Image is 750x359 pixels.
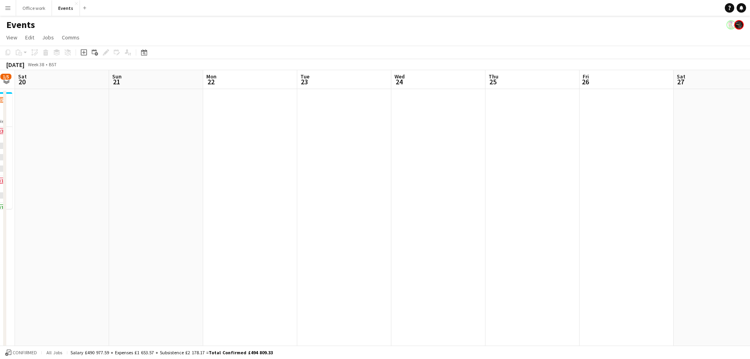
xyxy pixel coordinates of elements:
button: Office work [16,0,52,16]
button: Confirmed [4,348,38,357]
span: Wed [394,73,405,80]
app-user-avatar: Blue Hat [734,20,744,30]
span: 22 [205,77,217,86]
span: 1/5 [0,74,11,80]
span: Confirmed [13,350,37,355]
span: Thu [489,73,498,80]
span: Sun [112,73,122,80]
span: All jobs [45,350,64,355]
span: Fri [583,73,589,80]
app-user-avatar: Event Team [726,20,736,30]
span: Tue [300,73,309,80]
span: Total Confirmed £494 809.33 [209,350,273,355]
span: Jobs [42,34,54,41]
button: Events [52,0,80,16]
span: 21 [111,77,122,86]
span: 20 [17,77,27,86]
span: View [6,34,17,41]
div: 1 Job [1,80,11,86]
span: Sat [677,73,685,80]
span: Comms [62,34,80,41]
a: Comms [59,32,83,43]
span: 24 [393,77,405,86]
span: 26 [581,77,589,86]
a: View [3,32,20,43]
span: Mon [206,73,217,80]
span: 23 [299,77,309,86]
div: Salary £490 977.59 + Expenses £1 653.57 + Subsistence £2 178.17 = [70,350,273,355]
div: [DATE] [6,61,24,69]
h1: Events [6,19,35,31]
a: Jobs [39,32,57,43]
span: 25 [487,77,498,86]
span: Sat [18,73,27,80]
a: Edit [22,32,37,43]
span: 27 [676,77,685,86]
div: BST [49,61,57,67]
span: Edit [25,34,34,41]
span: Week 38 [26,61,46,67]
